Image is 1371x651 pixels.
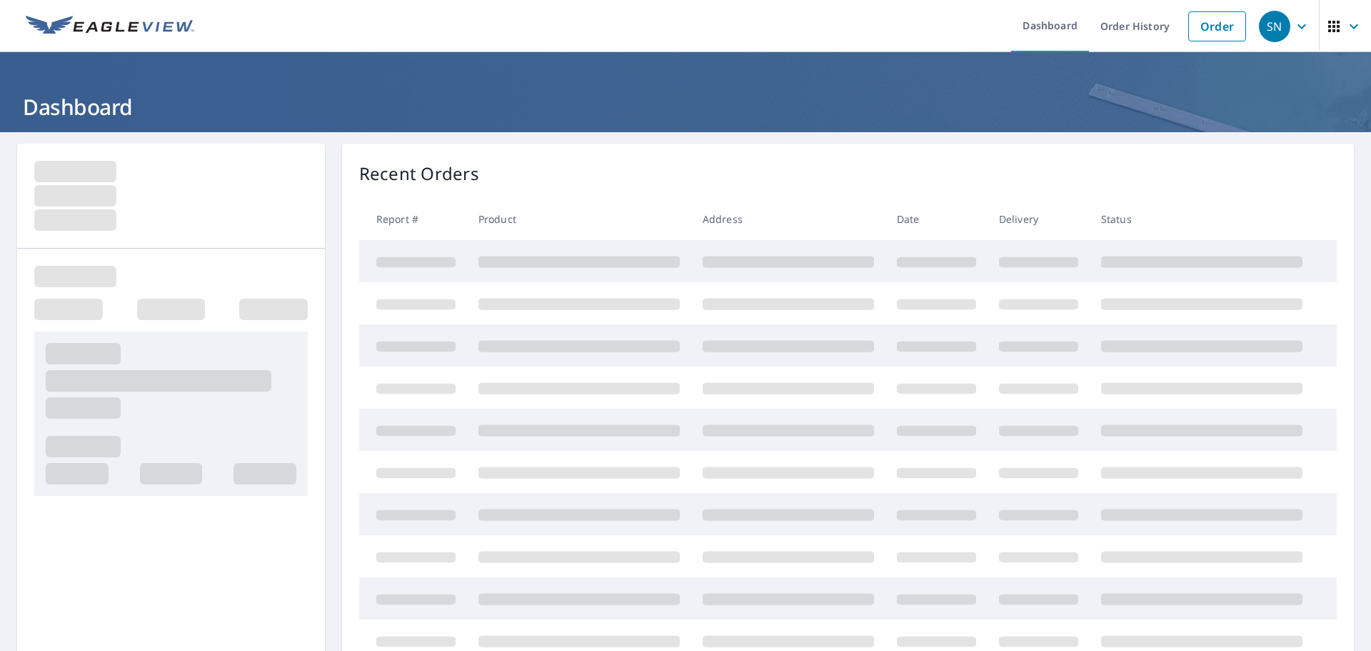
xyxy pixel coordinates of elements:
[26,16,194,37] img: EV Logo
[691,198,885,240] th: Address
[1259,11,1290,42] div: SN
[1188,11,1246,41] a: Order
[988,198,1090,240] th: Delivery
[1090,198,1314,240] th: Status
[359,161,479,187] p: Recent Orders
[17,92,1354,121] h1: Dashboard
[467,198,691,240] th: Product
[359,198,467,240] th: Report #
[885,198,988,240] th: Date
